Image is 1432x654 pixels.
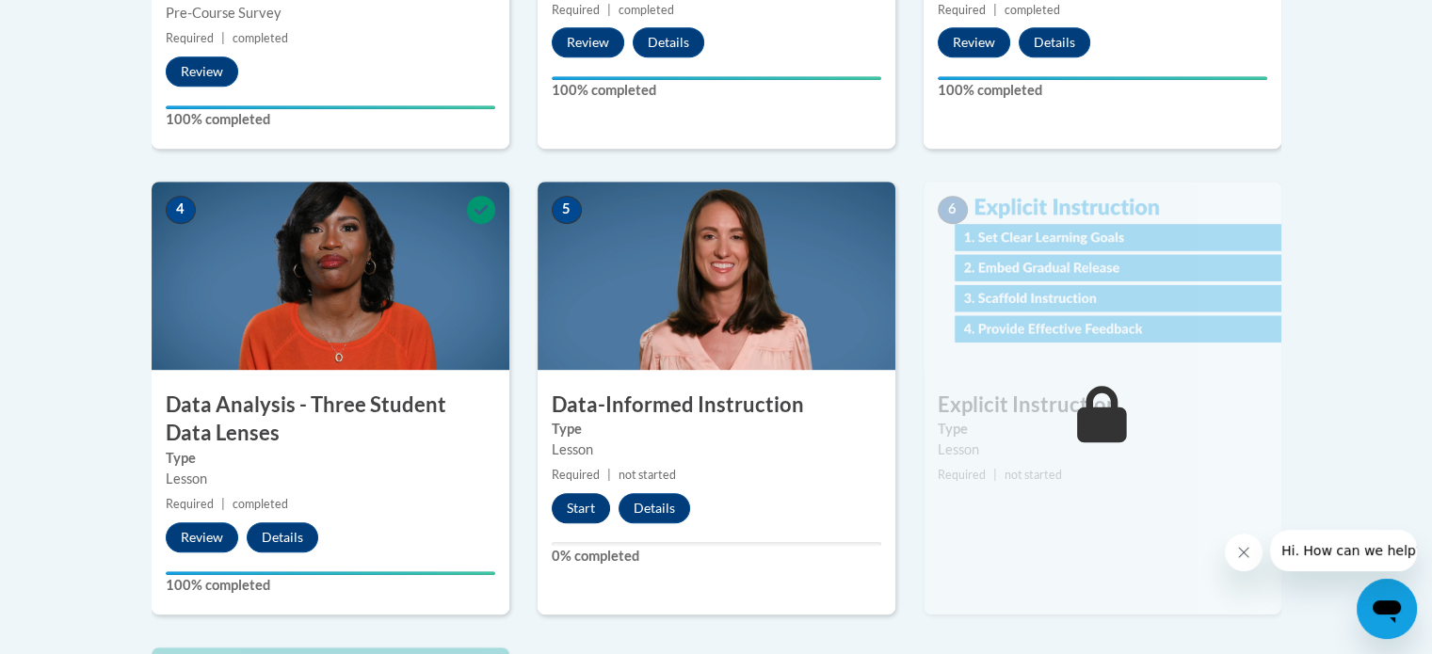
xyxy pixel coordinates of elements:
span: | [221,31,225,45]
span: Required [938,3,986,17]
button: Review [938,27,1010,57]
label: Type [938,419,1267,439]
label: 100% completed [938,80,1267,101]
button: Details [619,493,690,523]
label: Type [166,448,495,469]
button: Start [552,493,610,523]
span: 6 [938,196,968,224]
iframe: Close message [1225,534,1263,571]
span: 4 [166,196,196,224]
h3: Data Analysis - Three Student Data Lenses [152,391,509,449]
button: Review [552,27,624,57]
img: Course Image [152,182,509,370]
span: Required [938,468,986,482]
iframe: Button to launch messaging window [1357,579,1417,639]
button: Details [1019,27,1090,57]
img: Course Image [538,182,895,370]
span: completed [1005,3,1060,17]
span: not started [1005,468,1062,482]
h3: Explicit Instruction [924,391,1281,420]
div: Your progress [938,76,1267,80]
span: | [607,468,611,482]
div: Lesson [166,469,495,489]
div: Your progress [552,76,881,80]
div: Your progress [166,105,495,109]
span: Required [552,468,600,482]
span: | [993,3,997,17]
img: Course Image [924,182,1281,370]
span: | [993,468,997,482]
button: Details [247,522,318,552]
button: Review [166,56,238,87]
span: completed [233,497,288,511]
iframe: Message from company [1270,530,1417,571]
span: 5 [552,196,582,224]
span: | [221,497,225,511]
div: Lesson [552,439,881,460]
button: Review [166,522,238,552]
span: completed [233,31,288,45]
span: | [607,3,611,17]
label: Type [552,419,881,439]
label: 100% completed [166,109,495,130]
span: not started [619,468,676,482]
span: Hi. How can we help? [11,13,153,28]
span: completed [619,3,674,17]
span: Required [552,3,600,17]
span: Required [166,497,214,511]
div: Your progress [166,571,495,575]
span: Required [166,31,214,45]
button: Details [633,27,704,57]
label: 100% completed [166,575,495,596]
h3: Data-Informed Instruction [538,391,895,420]
label: 0% completed [552,546,881,566]
label: 100% completed [552,80,881,101]
div: Pre-Course Survey [166,3,495,24]
div: Lesson [938,439,1267,460]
